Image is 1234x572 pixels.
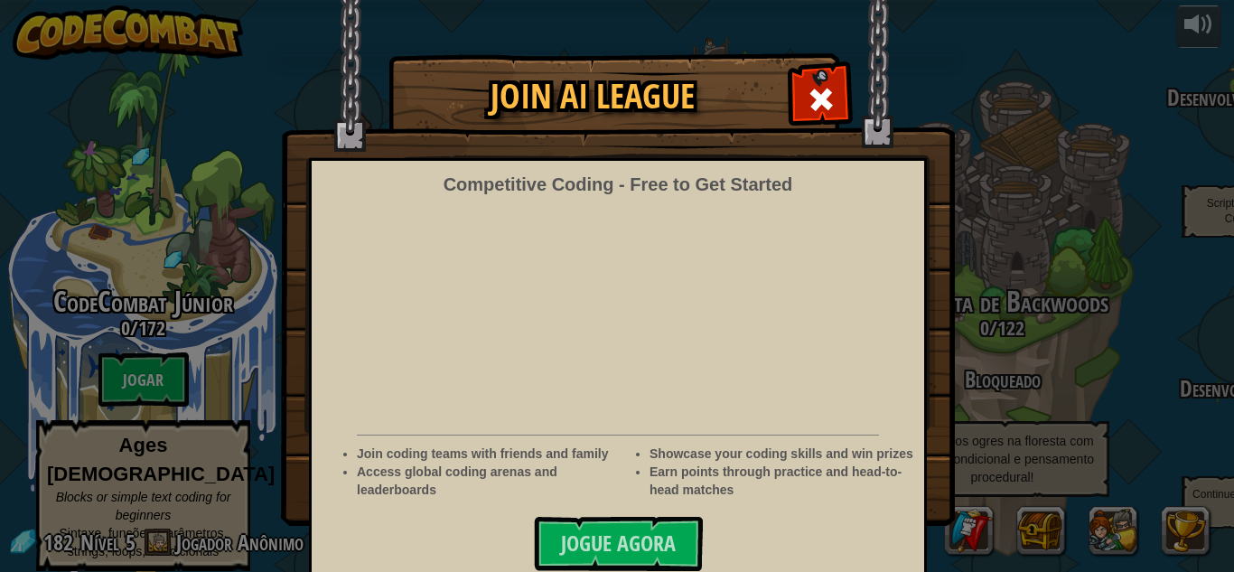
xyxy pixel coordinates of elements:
[357,445,622,463] li: Join coding teams with friends and family
[534,517,703,571] button: Jogue Agora
[650,463,915,499] li: Earn points through practice and head-to-head matches
[650,445,915,463] li: Showcase your coding skills and win prizes
[561,529,676,558] span: Jogue Agora
[357,463,622,499] li: Access global coding arenas and leaderboards
[407,78,778,116] h1: Join AI League
[444,172,793,198] div: Competitive Coding - Free to Get Started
